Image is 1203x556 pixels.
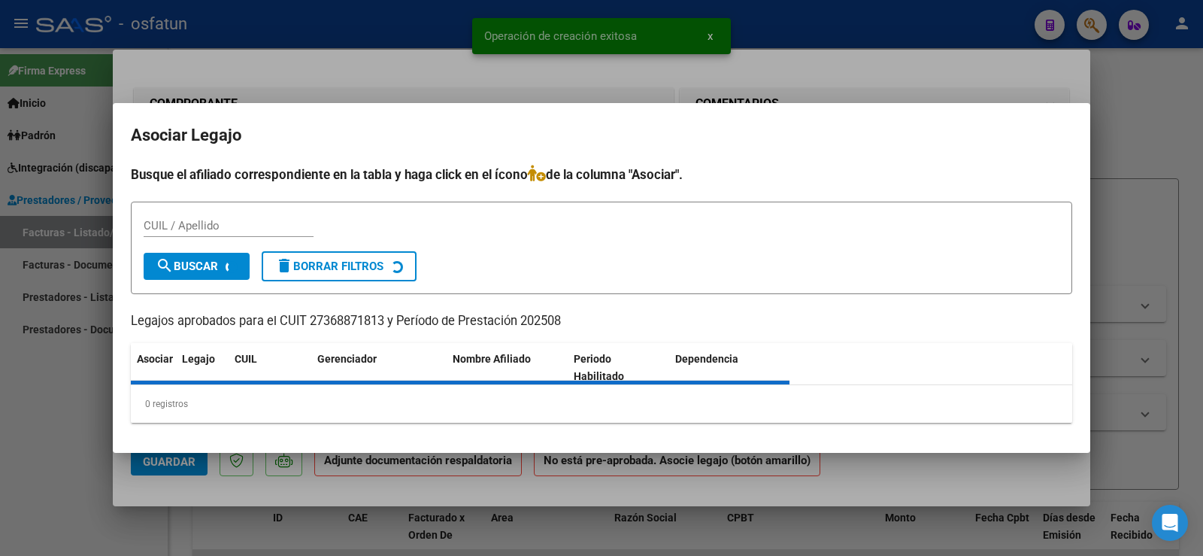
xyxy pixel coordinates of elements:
button: Buscar [144,253,250,280]
span: Asociar [137,353,173,365]
div: Open Intercom Messenger [1152,505,1188,541]
span: Gerenciador [317,353,377,365]
h2: Asociar Legajo [131,121,1072,150]
span: Borrar Filtros [275,260,383,273]
span: Buscar [156,260,218,273]
datatable-header-cell: Gerenciador [311,343,447,393]
span: Nombre Afiliado [453,353,531,365]
datatable-header-cell: Dependencia [669,343,790,393]
h4: Busque el afiliado correspondiente en la tabla y haga click en el ícono de la columna "Asociar". [131,165,1072,184]
span: Periodo Habilitado [574,353,624,382]
mat-icon: search [156,257,174,275]
span: Legajo [182,353,215,365]
datatable-header-cell: CUIL [229,343,311,393]
div: 0 registros [131,385,1072,423]
button: Borrar Filtros [262,251,417,281]
p: Legajos aprobados para el CUIT 27368871813 y Período de Prestación 202508 [131,312,1072,331]
span: CUIL [235,353,257,365]
datatable-header-cell: Asociar [131,343,176,393]
span: Dependencia [675,353,738,365]
mat-icon: delete [275,257,293,275]
datatable-header-cell: Nombre Afiliado [447,343,568,393]
datatable-header-cell: Periodo Habilitado [568,343,669,393]
datatable-header-cell: Legajo [176,343,229,393]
